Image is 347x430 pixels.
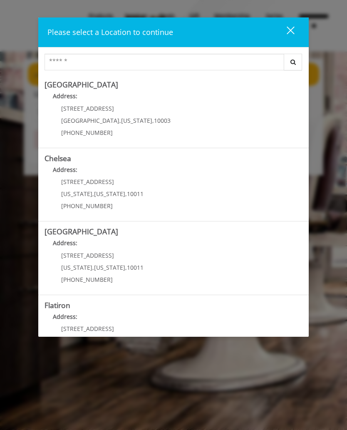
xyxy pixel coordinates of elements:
span: , [125,263,127,271]
span: , [92,190,94,198]
b: [GEOGRAPHIC_DATA] [45,226,118,236]
span: Please select a Location to continue [47,27,173,37]
span: [STREET_ADDRESS] [61,325,114,333]
span: , [92,263,94,271]
span: 10011 [127,190,144,198]
span: [STREET_ADDRESS] [61,251,114,259]
span: , [119,117,121,124]
span: 10003 [154,117,171,124]
b: Chelsea [45,153,71,163]
span: [US_STATE] [94,190,125,198]
b: Address: [53,92,77,100]
span: [STREET_ADDRESS] [61,178,114,186]
span: , [125,190,127,198]
input: Search Center [45,54,285,70]
b: Flatiron [45,300,70,310]
span: [STREET_ADDRESS] [61,104,114,112]
span: [US_STATE] [94,263,125,271]
div: Center Select [45,54,303,75]
span: [PHONE_NUMBER] [61,129,113,137]
button: close dialog [271,24,300,41]
b: Address: [53,239,77,247]
div: close dialog [277,26,294,38]
b: [GEOGRAPHIC_DATA] [45,80,118,89]
span: [PHONE_NUMBER] [61,276,113,283]
span: 10011 [127,263,144,271]
span: [GEOGRAPHIC_DATA] [61,117,119,124]
span: [US_STATE] [61,190,92,198]
i: Search button [288,59,298,65]
b: Address: [53,166,77,174]
span: [PHONE_NUMBER] [61,202,113,210]
b: Address: [53,313,77,321]
span: [US_STATE] [61,263,92,271]
span: [US_STATE] [121,117,152,124]
span: , [152,117,154,124]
